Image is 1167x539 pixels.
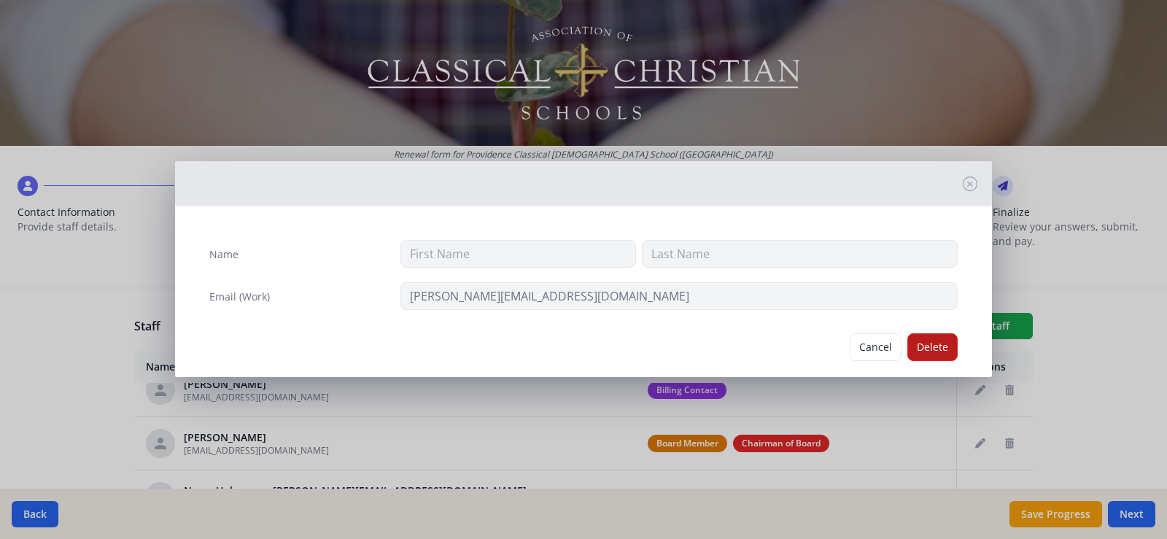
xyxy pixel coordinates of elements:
input: First Name [400,240,636,268]
label: Email (Work) [209,290,270,304]
button: Cancel [850,333,902,361]
label: Name [209,247,239,262]
input: Last Name [642,240,958,268]
input: contact@site.com [400,282,958,310]
button: Delete [907,333,958,361]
